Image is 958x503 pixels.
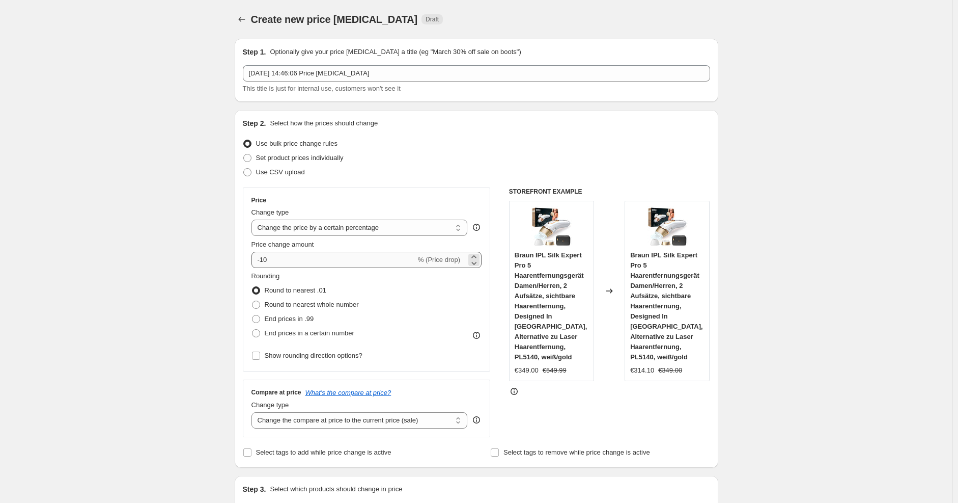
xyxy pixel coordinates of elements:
span: Use bulk price change rules [256,140,337,147]
span: % (Price drop) [418,256,460,263]
h2: Step 3. [243,484,266,494]
span: Create new price [MEDICAL_DATA] [251,14,418,25]
span: Show rounding direction options? [265,352,362,359]
span: Set product prices individually [256,154,344,162]
img: 818D9ooZsIL_80x.jpg [647,206,688,247]
button: What's the compare at price? [305,389,391,396]
span: Change type [251,401,289,409]
span: Braun IPL Silk Expert Pro 5 Haarentfernungsgerät Damen/Herren, 2 Aufsätze, sichtbare Haarentfernu... [630,251,703,361]
span: Draft [426,15,439,23]
div: help [471,222,482,232]
strike: €549.99 [543,365,567,376]
div: €349.00 [515,365,539,376]
strike: €349.00 [658,365,682,376]
span: Select tags to remove while price change is active [503,448,650,456]
span: Round to nearest whole number [265,301,359,308]
p: Select which products should change in price [270,484,402,494]
p: Optionally give your price [MEDICAL_DATA] a title (eg "March 30% off sale on boots") [270,47,521,57]
h2: Step 2. [243,118,266,128]
p: Select how the prices should change [270,118,378,128]
span: Use CSV upload [256,168,305,176]
h2: Step 1. [243,47,266,57]
span: End prices in .99 [265,315,314,323]
span: Round to nearest .01 [265,286,326,294]
div: help [471,415,482,425]
span: End prices in a certain number [265,329,354,337]
h6: STOREFRONT EXAMPLE [509,188,710,196]
h3: Compare at price [251,388,301,396]
button: Price change jobs [235,12,249,27]
h3: Price [251,196,266,204]
input: 30% off holiday sale [243,65,710,82]
span: Rounding [251,272,280,280]
img: 818D9ooZsIL_80x.jpg [531,206,572,247]
span: Braun IPL Silk Expert Pro 5 Haarentfernungsgerät Damen/Herren, 2 Aufsätze, sichtbare Haarentfernu... [515,251,587,361]
span: Change type [251,208,289,216]
span: This title is just for internal use, customers won't see it [243,85,401,92]
div: €314.10 [630,365,654,376]
input: -15 [251,252,416,268]
span: Price change amount [251,241,314,248]
span: Select tags to add while price change is active [256,448,391,456]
